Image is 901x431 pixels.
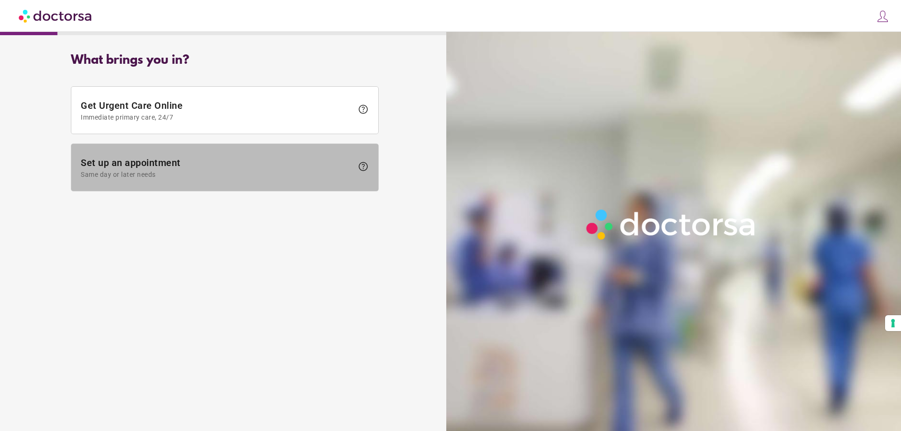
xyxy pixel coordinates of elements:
[71,53,379,68] div: What brings you in?
[81,171,353,178] span: Same day or later needs
[81,100,353,121] span: Get Urgent Care Online
[81,113,353,121] span: Immediate primary care, 24/7
[876,10,889,23] img: icons8-customer-100.png
[358,161,369,172] span: help
[358,104,369,115] span: help
[81,157,353,178] span: Set up an appointment
[19,5,93,26] img: Doctorsa.com
[885,315,901,331] button: Your consent preferences for tracking technologies
[581,204,762,245] img: Logo-Doctorsa-trans-White-partial-flat.png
